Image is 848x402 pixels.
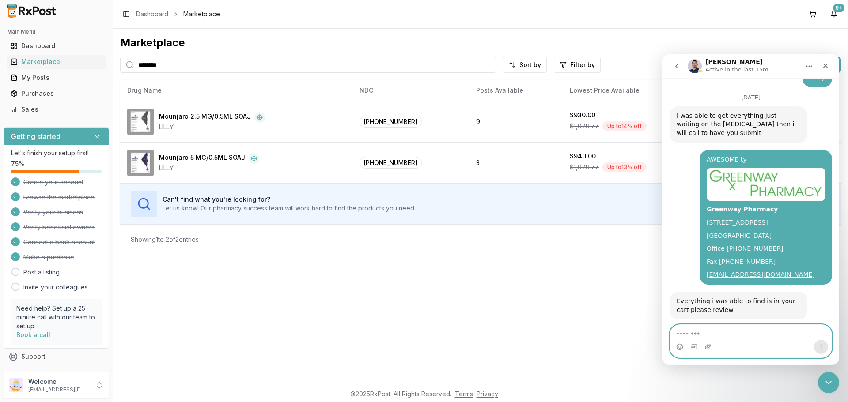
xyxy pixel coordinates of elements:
p: Need help? Set up a 25 minute call with our team to set up. [16,304,96,331]
button: My Posts [4,71,109,85]
span: Create your account [23,178,83,187]
span: Browse the marketplace [23,193,95,202]
th: Lowest Price Available [563,80,702,101]
a: Marketplace [7,54,106,70]
p: Welcome [28,377,90,386]
th: Posts Available [469,80,563,101]
a: Post a listing [23,268,60,277]
p: [EMAIL_ADDRESS][DOMAIN_NAME] [28,386,90,393]
p: Let us know! Our pharmacy success team will work hard to find the products you need. [163,204,416,213]
a: Privacy [477,390,498,398]
div: 9+ [833,4,844,12]
div: Up to 13 % off [602,162,647,172]
span: [PHONE_NUMBER] [360,157,422,169]
h3: Getting started [11,131,61,142]
div: Showing 1 to 2 of 2 entries [131,235,199,244]
div: Marketplace [120,36,841,50]
nav: breadcrumb [136,10,220,19]
td: 3 [469,142,563,183]
div: Sales [11,105,102,114]
span: $1,079.77 [570,163,599,172]
button: Marketplace [4,55,109,69]
a: Book a call [16,331,50,338]
div: LILLY [159,123,265,131]
span: Connect a bank account [23,238,95,247]
button: Purchases [4,86,109,101]
img: Mounjaro 2.5 MG/0.5ML SOAJ [127,109,154,135]
button: Sales [4,102,109,116]
a: Dashboard [7,38,106,54]
div: $930.00 [570,111,595,120]
span: Sort by [519,60,541,69]
div: Mounjaro 2.5 MG/0.5ML SOAJ [159,112,251,123]
span: Feedback [21,368,51,377]
span: Make a purchase [23,253,74,262]
span: [PHONE_NUMBER] [360,116,422,128]
a: Sales [7,101,106,117]
h3: Can't find what you're looking for? [163,195,416,204]
button: Filter by [554,57,601,73]
a: Invite your colleagues [23,283,88,292]
img: User avatar [9,378,23,392]
th: Drug Name [120,80,352,101]
span: Filter by [570,60,595,69]
div: Marketplace [11,57,102,66]
iframe: Intercom live chat [818,372,839,393]
a: Terms [455,390,473,398]
a: Dashboard [136,10,168,19]
button: 9+ [827,7,841,21]
button: Feedback [4,364,109,380]
button: Support [4,349,109,364]
span: 75 % [11,159,24,168]
img: Mounjaro 5 MG/0.5ML SOAJ [127,150,154,176]
th: NDC [352,80,469,101]
span: Marketplace [183,10,220,19]
div: $940.00 [570,152,596,161]
div: My Posts [11,73,102,82]
span: $1,079.77 [570,122,599,131]
a: My Posts [7,70,106,86]
iframe: Intercom live chat [662,54,839,365]
span: Verify beneficial owners [23,223,95,232]
td: 9 [469,101,563,142]
div: Dashboard [11,41,102,50]
div: LILLY [159,164,259,173]
a: Purchases [7,86,106,101]
p: Let's finish your setup first! [11,149,102,158]
span: Verify your business [23,208,83,217]
button: Dashboard [4,39,109,53]
div: Purchases [11,89,102,98]
h2: Main Menu [7,28,106,35]
div: Mounjaro 5 MG/0.5ML SOAJ [159,153,245,164]
img: RxPost Logo [4,4,60,18]
div: Up to 14 % off [602,121,647,131]
button: Sort by [503,57,547,73]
